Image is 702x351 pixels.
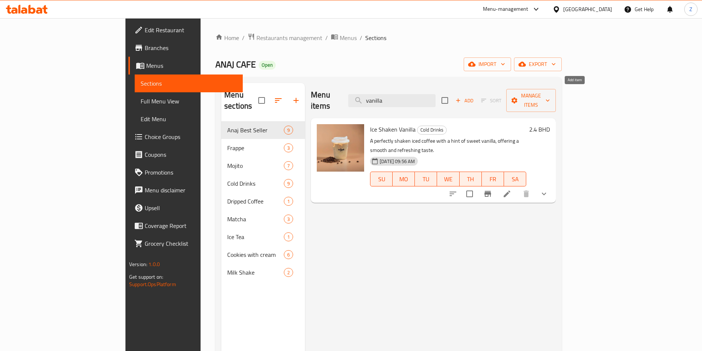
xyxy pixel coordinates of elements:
[689,5,692,13] span: Z
[221,157,305,175] div: Mojito7
[512,91,550,110] span: Manage items
[437,172,459,186] button: WE
[227,268,284,277] span: Milk Shake
[373,174,390,185] span: SU
[340,33,357,42] span: Menus
[221,246,305,264] div: Cookies with cream6
[248,33,322,43] a: Restaurants management
[227,215,284,223] span: Matcha
[454,96,474,105] span: Add
[141,79,237,88] span: Sections
[135,92,243,110] a: Full Menu View
[242,33,245,42] li: /
[145,221,237,230] span: Coverage Report
[129,259,147,269] span: Version:
[221,121,305,139] div: Anaj Best Seller9
[514,57,562,71] button: export
[215,33,562,43] nav: breadcrumb
[529,124,550,135] h6: 2.4 BHD
[504,172,526,186] button: SA
[370,136,526,155] p: A perfectly shaken iced coffee with a hint of sweet vanilla, offering a smooth and refreshing taste.
[284,198,293,205] span: 1
[503,189,511,198] a: Edit menu item
[227,126,284,135] div: Anaj Best Seller
[415,172,437,186] button: TU
[483,5,528,14] div: Menu-management
[393,172,415,186] button: MO
[482,172,504,186] button: FR
[135,74,243,92] a: Sections
[284,126,293,135] div: items
[135,110,243,128] a: Edit Menu
[148,259,160,269] span: 1.0.0
[221,192,305,210] div: Dripped Coffee1
[284,161,293,170] div: items
[370,124,416,135] span: Ice Shaken Vanilla
[284,179,293,188] div: items
[221,228,305,246] div: Ice Tea1
[507,174,523,185] span: SA
[128,21,243,39] a: Edit Restaurant
[259,61,276,70] div: Open
[128,235,243,252] a: Grocery Checklist
[417,126,447,135] div: Cold Drinks
[227,232,284,241] div: Ice Tea
[284,251,293,258] span: 6
[227,143,284,152] span: Frappe
[227,161,284,170] span: Mojito
[141,115,237,123] span: Edit Menu
[284,180,293,187] span: 9
[377,158,418,165] span: [DATE] 09:56 AM
[287,92,305,109] button: Add section
[227,250,284,259] span: Cookies with cream
[221,139,305,157] div: Frappe3
[396,174,412,185] span: MO
[331,33,357,43] a: Menus
[535,185,553,203] button: show more
[311,89,339,112] h2: Menu items
[221,175,305,192] div: Cold Drinks9
[221,118,305,284] nav: Menu sections
[128,181,243,199] a: Menu disclaimer
[479,185,497,203] button: Branch-specific-item
[254,93,269,108] span: Select all sections
[145,239,237,248] span: Grocery Checklist
[128,39,243,57] a: Branches
[145,203,237,212] span: Upsell
[284,232,293,241] div: items
[437,93,453,108] span: Select section
[284,197,293,206] div: items
[453,95,476,106] button: Add
[256,33,322,42] span: Restaurants management
[476,95,506,106] span: Select section first
[517,185,535,203] button: delete
[520,60,556,69] span: export
[463,174,479,185] span: TH
[563,5,612,13] div: [GEOGRAPHIC_DATA]
[440,174,456,185] span: WE
[460,172,482,186] button: TH
[145,26,237,34] span: Edit Restaurant
[417,126,446,134] span: Cold Drinks
[317,124,364,172] img: Ice Shaken Vanilla
[227,179,284,188] div: Cold Drinks
[284,250,293,259] div: items
[348,94,436,107] input: search
[444,185,462,203] button: sort-choices
[284,216,293,223] span: 3
[284,269,293,276] span: 2
[221,210,305,228] div: Matcha3
[284,127,293,134] span: 9
[145,186,237,195] span: Menu disclaimer
[146,61,237,70] span: Menus
[227,197,284,206] div: Dripped Coffee
[470,60,505,69] span: import
[418,174,434,185] span: TU
[128,146,243,163] a: Coupons
[145,150,237,159] span: Coupons
[128,199,243,217] a: Upsell
[284,145,293,152] span: 3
